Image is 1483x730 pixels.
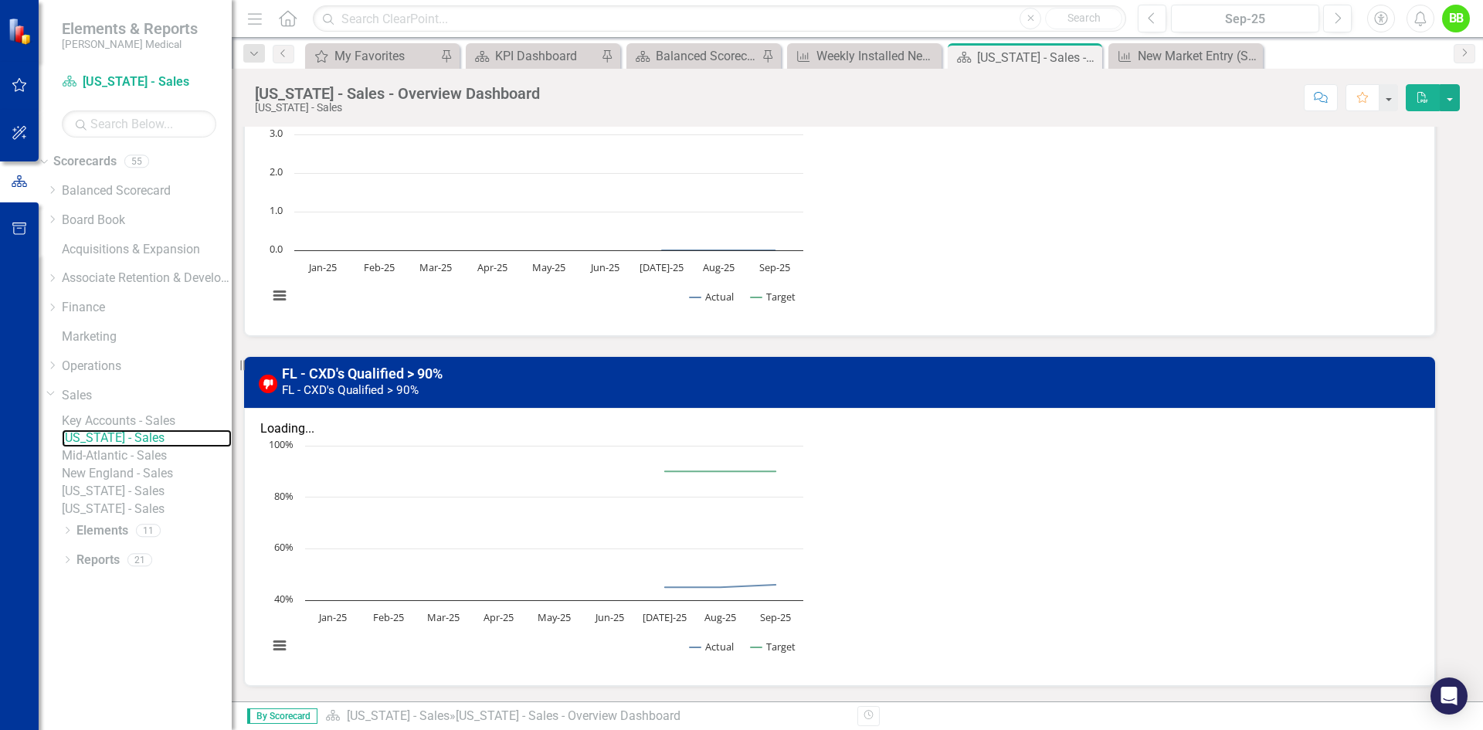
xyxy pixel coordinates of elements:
button: Show Target [751,640,796,654]
a: Associate Retention & Development [62,270,232,287]
div: My Favorites [334,46,436,66]
text: May-25 [538,610,571,624]
text: Jan-25 [317,610,347,624]
text: Feb-25 [364,260,395,274]
a: Sales [62,387,232,405]
div: Open Intercom Messenger [1430,677,1468,715]
text: 0.0 [270,242,283,256]
text: 1.0 [270,203,283,217]
div: [US_STATE] - Sales - Overview Dashboard [977,48,1098,67]
button: View chart menu, Chart [269,285,290,307]
div: Balanced Scorecard Welcome Page [656,46,758,66]
div: Sep-25 [1176,10,1314,29]
div: Loading... [260,420,1419,438]
text: 100% [269,437,294,451]
a: Elements [76,522,128,540]
text: 60% [274,540,294,554]
a: New England - Sales [62,465,232,483]
text: Jun-25 [589,260,619,274]
text: May-25 [532,260,565,274]
a: KPI Dashboard [470,46,597,66]
a: Balanced Scorecard Welcome Page [630,46,758,66]
text: [DATE]-25 [643,610,687,624]
svg: Interactive chart [260,438,811,670]
div: 11 [136,524,161,537]
div: [US_STATE] - Sales [255,102,540,114]
img: Below Target [259,375,277,393]
text: Apr-25 [477,260,507,274]
button: BB [1442,5,1470,32]
text: Apr-25 [484,610,514,624]
a: [US_STATE] - Sales [62,501,232,518]
text: [DATE]-25 [640,260,684,274]
div: [US_STATE] - Sales - Overview Dashboard [255,85,540,102]
small: [PERSON_NAME] Medical [62,38,198,50]
a: Weekly Installed New Account Sales for [US_STATE] (YTD) [791,46,938,66]
g: Actual, line 1 of 2 with 9 data points. [323,247,779,253]
a: Operations [62,358,232,375]
text: Sep-25 [759,260,790,274]
a: Board Book [62,212,232,229]
span: By Scorecard [247,708,317,724]
div: 21 [127,553,152,566]
button: View chart menu, Chart [269,635,290,657]
a: [US_STATE] - Sales [62,483,232,501]
a: [US_STATE] - Sales [62,73,216,91]
div: » [325,708,846,725]
text: Aug-25 [704,610,736,624]
a: My Favorites [309,46,436,66]
span: Elements & Reports [62,19,198,38]
small: FL - CXD's Qualified > 90% [282,383,419,397]
a: Balanced Scorecard [62,182,232,200]
div: [US_STATE] - Sales - Overview Dashboard [456,708,680,723]
button: Show Target [751,290,796,304]
button: Search [1045,8,1122,29]
text: Aug-25 [703,260,735,274]
text: Sep-25 [760,610,791,624]
div: KPI Dashboard [495,46,597,66]
a: Scorecards [53,153,117,171]
button: Show Actual [690,640,734,654]
div: New Market Entry (Sales-Led, Acquisition, Starter Plant) (Within Last 12 Months) [1138,46,1259,66]
text: Jun-25 [594,610,624,624]
button: Sep-25 [1171,5,1319,32]
div: Chart. Highcharts interactive chart. [260,438,1419,670]
a: [US_STATE] - Sales [347,708,450,723]
text: Mar-25 [427,610,460,624]
input: Search ClearPoint... [313,5,1126,32]
text: 40% [274,592,294,606]
a: Marketing [62,328,232,346]
text: 3.0 [270,126,283,140]
text: Feb-25 [373,610,404,624]
span: Search [1067,12,1101,24]
text: Jan-25 [307,260,337,274]
a: Mid-Atlantic - Sales [62,447,232,465]
text: 2.0 [270,165,283,178]
img: ClearPoint Strategy [8,17,35,44]
a: Key Accounts - Sales [62,413,232,430]
a: Reports [76,552,120,569]
a: Acquisitions & Expansion [62,241,232,259]
text: 80% [274,489,294,503]
div: Chart. Highcharts interactive chart. [260,88,1419,320]
div: 55 [124,155,149,168]
input: Search Below... [62,110,216,138]
a: New Market Entry (Sales-Led, Acquisition, Starter Plant) (Within Last 12 Months) [1112,46,1259,66]
svg: Interactive chart [260,88,811,320]
a: FL - CXD's Qualified > 90% [282,365,443,382]
text: Mar-25 [419,260,452,274]
div: Weekly Installed New Account Sales for [US_STATE] (YTD) [816,46,938,66]
a: [US_STATE] - Sales [62,430,232,447]
button: Show Actual [690,290,734,304]
a: Finance [62,299,232,317]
